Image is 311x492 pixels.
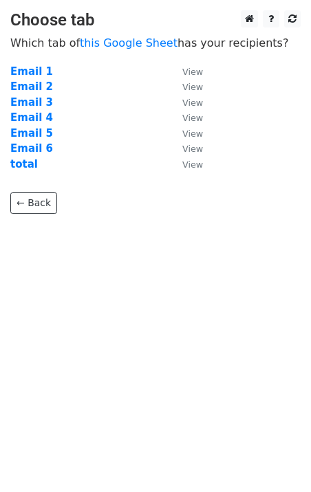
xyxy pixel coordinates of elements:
[10,142,53,155] a: Email 6
[182,159,203,170] small: View
[10,36,301,50] p: Which tab of has your recipients?
[169,111,203,124] a: View
[10,65,53,78] a: Email 1
[169,158,203,170] a: View
[182,67,203,77] small: View
[10,158,38,170] a: total
[182,98,203,108] small: View
[10,10,301,30] h3: Choose tab
[169,96,203,109] a: View
[169,80,203,93] a: View
[182,144,203,154] small: View
[169,142,203,155] a: View
[10,127,53,139] a: Email 5
[182,113,203,123] small: View
[10,80,53,93] a: Email 2
[10,111,53,124] a: Email 4
[169,65,203,78] a: View
[169,127,203,139] a: View
[182,128,203,139] small: View
[10,192,57,214] a: ← Back
[10,96,53,109] a: Email 3
[80,36,178,49] a: this Google Sheet
[182,82,203,92] small: View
